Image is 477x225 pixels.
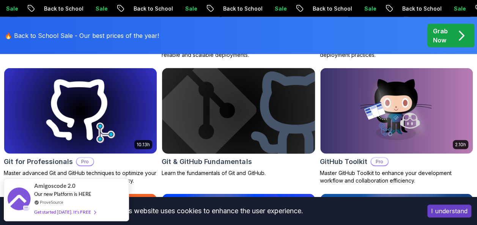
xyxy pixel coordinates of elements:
[455,142,466,148] p: 2.10h
[4,156,73,167] h2: Git for Professionals
[4,68,157,153] img: Git for Professionals card
[8,187,30,212] img: provesource social proof notification image
[4,68,157,184] a: Git for Professionals card10.13hGit for ProfessionalsProMaster advanced Git and GitHub techniques...
[5,31,159,40] p: 🔥 Back to School Sale - Our best prices of the year!
[34,181,76,190] span: Amigoscode 2.0
[137,142,150,148] p: 10.13h
[77,158,93,166] p: Pro
[158,66,318,156] img: Git & GitHub Fundamentals card
[36,5,88,12] p: Back to School
[357,5,381,12] p: Sale
[34,208,96,216] div: Get started [DATE]. It's FREE
[216,5,267,12] p: Back to School
[4,169,157,184] p: Master advanced Git and GitHub techniques to optimize your development workflow and collaboration...
[162,68,315,177] a: Git & GitHub Fundamentals cardGit & GitHub FundamentalsLearn the fundamentals of Git and GitHub.
[320,68,473,153] img: GitHub Toolkit card
[320,68,473,184] a: GitHub Toolkit card2.10hGitHub ToolkitProMaster GitHub Toolkit to enhance your development workfl...
[178,5,202,12] p: Sale
[40,199,63,205] a: ProveSource
[162,156,252,167] h2: Git & GitHub Fundamentals
[433,27,448,45] p: Grab Now
[267,5,291,12] p: Sale
[427,205,471,217] button: Accept cookies
[126,5,178,12] p: Back to School
[34,191,91,197] span: Our new Platform is HERE
[395,5,446,12] p: Back to School
[162,169,315,177] p: Learn the fundamentals of Git and GitHub.
[320,156,367,167] h2: GitHub Toolkit
[305,5,357,12] p: Back to School
[446,5,471,12] p: Sale
[6,203,416,219] div: This website uses cookies to enhance the user experience.
[320,169,473,184] p: Master GitHub Toolkit to enhance your development workflow and collaboration efficiency.
[371,158,388,166] p: Pro
[88,5,112,12] p: Sale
